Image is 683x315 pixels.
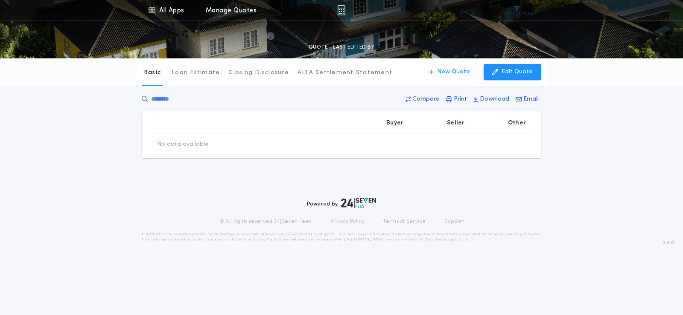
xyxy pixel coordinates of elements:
button: Print [444,92,470,107]
p: © All rights reserved. 24|Seven Fees [219,218,312,225]
a: Privacy Policy [330,218,365,225]
p: Print [454,95,467,104]
p: Loan Estimate [172,69,220,77]
span: 3.8.0 [663,239,674,247]
img: logo [341,198,376,208]
p: Compare [412,95,440,104]
p: ALTA Settlement Statement [298,69,392,77]
p: QUOTE - LAST EDITED BY [309,43,374,52]
p: Basic [144,69,161,77]
p: Email [523,95,539,104]
img: vs-icon [501,6,533,14]
a: Terms of Service [383,218,426,225]
button: Compare [403,92,442,107]
p: Download [480,95,509,104]
button: New Quote [420,64,479,80]
p: Edit Quote [502,68,533,76]
a: Support [444,218,464,225]
p: New Quote [437,68,470,76]
p: Closing Disclosure [228,69,289,77]
p: Other [508,119,526,127]
a: [URL][DOMAIN_NAME] [342,238,385,241]
button: Email [513,92,541,107]
img: img [337,5,345,15]
button: Edit Quote [484,64,541,80]
p: Buyer [386,119,403,127]
button: Download [471,92,512,107]
td: No data available [150,133,216,156]
div: Powered by [307,198,376,208]
p: Seller [447,119,465,127]
p: DISCLAIMER: This estimate is provided for informational purposes only. 24|Seven Fees, a product o... [142,232,541,242]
